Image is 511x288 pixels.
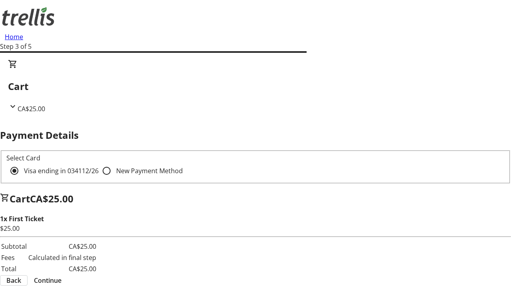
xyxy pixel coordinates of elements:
[6,276,21,285] span: Back
[34,276,61,285] span: Continue
[30,192,73,205] span: CA$25.00
[82,166,99,175] span: 12/26
[28,264,97,274] td: CA$25.00
[28,276,68,285] button: Continue
[6,153,505,163] div: Select Card
[24,166,99,175] span: Visa ending in 0341
[18,104,45,113] span: CA$25.00
[10,192,30,205] span: Cart
[1,252,27,263] td: Fees
[115,166,183,176] label: New Payment Method
[8,59,503,114] div: CartCA$25.00
[28,241,97,252] td: CA$25.00
[1,264,27,274] td: Total
[8,79,503,94] h2: Cart
[1,241,27,252] td: Subtotal
[28,252,97,263] td: Calculated in final step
